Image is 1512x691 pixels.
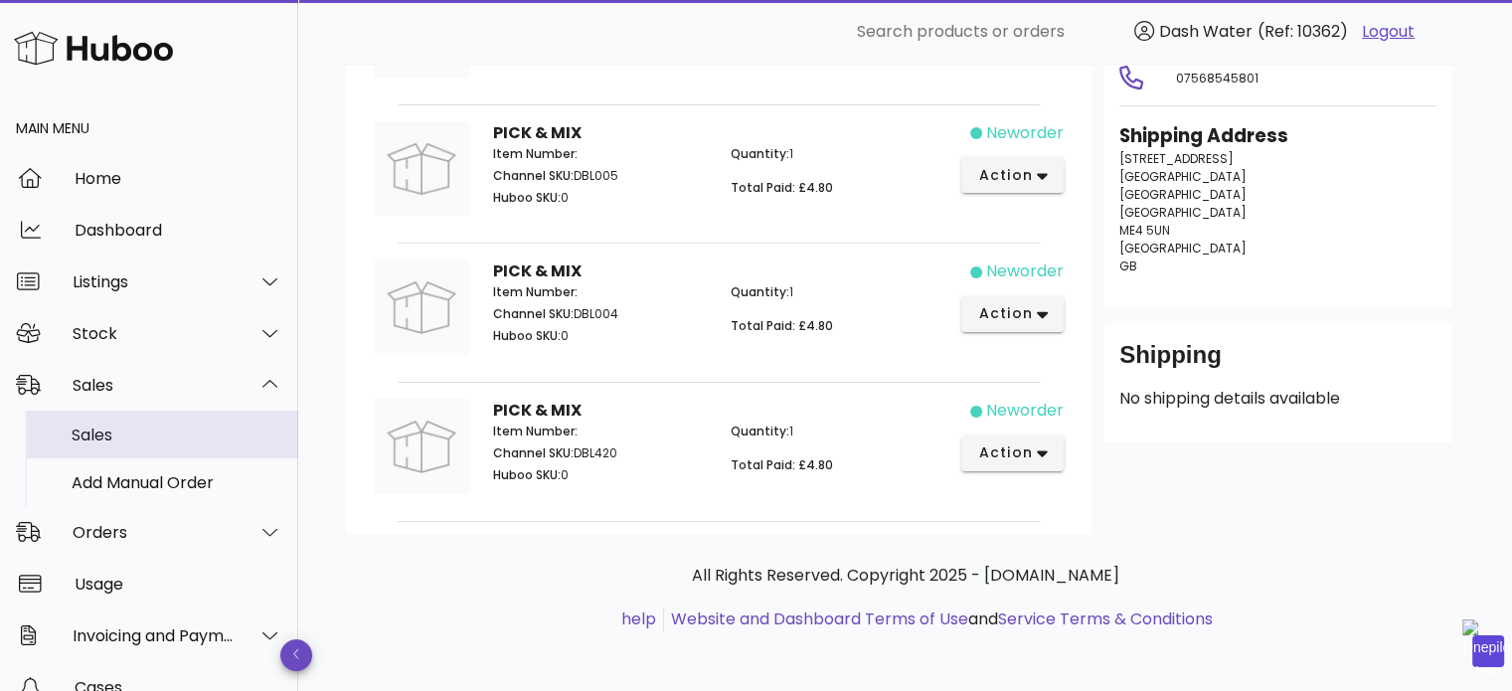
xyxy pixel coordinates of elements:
p: 0 [493,466,707,484]
button: action [961,157,1064,193]
span: Item Number: [493,283,578,300]
p: 1 [731,145,944,163]
span: Channel SKU: [493,305,574,322]
div: Shipping [1119,339,1436,387]
span: Total Paid: £4.80 [731,317,833,334]
p: All Rights Reserved. Copyright 2025 - [DOMAIN_NAME] [362,564,1448,588]
span: Huboo SKU: [493,189,561,206]
p: DBL005 [493,167,707,185]
strong: PICK & MIX [493,121,582,144]
span: ME4 5UN [1119,222,1170,239]
h3: Shipping Address [1119,122,1436,150]
div: Sales [73,376,235,395]
span: Dash Water [1159,20,1253,43]
span: Item Number: [493,423,578,439]
img: Product Image [374,399,469,494]
div: Dashboard [75,221,282,240]
span: (Ref: 10362) [1258,20,1348,43]
img: Product Image [374,259,469,355]
strong: PICK & MIX [493,259,582,282]
span: Quantity: [731,283,789,300]
a: Service Terms & Conditions [998,607,1213,630]
div: neworder [986,121,1064,145]
span: Huboo SKU: [493,466,561,483]
div: Stock [73,324,235,343]
span: Huboo SKU: [493,327,561,344]
span: Quantity: [731,423,789,439]
button: action [961,296,1064,332]
div: Sales [72,426,282,444]
div: Orders [73,523,235,542]
span: action [977,303,1033,324]
span: Total Paid: £4.80 [731,456,833,473]
span: Item Number: [493,145,578,162]
p: 0 [493,189,707,207]
span: [GEOGRAPHIC_DATA] [1119,168,1247,185]
img: Huboo Logo [14,27,173,70]
span: Channel SKU: [493,167,574,184]
p: DBL420 [493,444,707,462]
div: Invoicing and Payments [73,626,235,645]
div: neworder [986,399,1064,423]
p: 0 [493,327,707,345]
span: [GEOGRAPHIC_DATA] [1119,186,1247,203]
button: action [961,435,1064,471]
div: neworder [986,259,1064,283]
div: Home [75,169,282,188]
span: [GEOGRAPHIC_DATA] [1119,204,1247,221]
span: Total Paid: £4.80 [731,179,833,196]
span: Channel SKU: [493,444,574,461]
p: 1 [731,423,944,440]
span: Quantity: [731,145,789,162]
span: [GEOGRAPHIC_DATA] [1119,240,1247,257]
span: action [977,165,1033,186]
span: [STREET_ADDRESS] [1119,150,1234,167]
span: 07568545801 [1176,70,1259,86]
li: and [664,607,1213,631]
a: help [621,607,656,630]
a: Website and Dashboard Terms of Use [671,607,968,630]
img: Product Image [374,121,469,217]
p: No shipping details available [1119,387,1436,411]
p: 1 [731,283,944,301]
span: action [977,442,1033,463]
p: DBL004 [493,305,707,323]
div: Add Manual Order [72,473,282,492]
strong: PICK & MIX [493,399,582,422]
div: Listings [73,272,235,291]
div: Usage [75,575,282,594]
a: Logout [1362,20,1415,44]
span: GB [1119,258,1137,274]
